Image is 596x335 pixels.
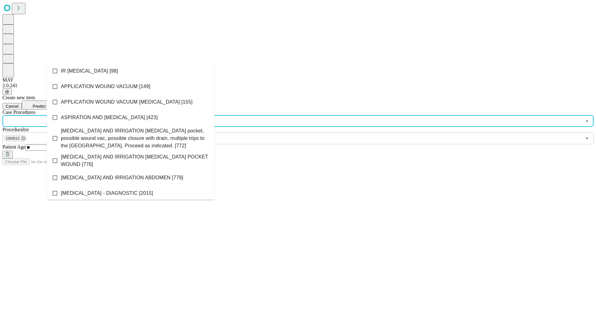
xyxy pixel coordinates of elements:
span: Create new item [2,95,35,100]
span: Proceduralist [2,127,29,132]
span: [MEDICAL_DATA] AND IRRIGATION [MEDICAL_DATA] POCKET WOUND [776] [61,153,210,168]
button: @ [2,88,12,95]
span: [MEDICAL_DATA] AND IRRIGATION [MEDICAL_DATA] pocket, possible wound vac, possible closure with dr... [61,127,210,150]
span: [MEDICAL_DATA] AND IRRIGATION ABDOMEN [779] [61,174,183,181]
span: [MEDICAL_DATA] - DIAGNOSTIC [2015] [61,190,153,197]
span: @ [5,89,9,94]
span: 1000512 [3,135,22,142]
div: 2.0.241 [2,83,594,88]
span: Predict [33,104,45,109]
span: Scheduled Procedure [2,109,35,115]
span: ASPIRATION AND [MEDICAL_DATA] [423] [61,114,158,121]
button: Open [583,134,591,143]
div: 1000512 [3,135,27,142]
span: APPLICATION WOUND VACUUM [MEDICAL_DATA] [155] [61,98,192,106]
button: Predict [22,100,50,109]
button: Cancel [2,103,22,109]
span: APPLICATION WOUND VACUUM [149] [61,83,150,90]
button: Close [583,117,591,125]
span: IR [MEDICAL_DATA] [98] [61,67,118,75]
span: Cancel [6,104,19,109]
span: Patient Age [2,144,25,150]
div: MAY [2,77,594,83]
